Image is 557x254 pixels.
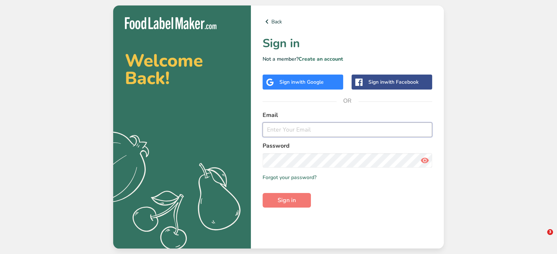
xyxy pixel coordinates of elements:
iframe: Intercom live chat [532,229,550,247]
h1: Sign in [263,35,432,52]
span: Sign in [278,196,296,205]
span: with Facebook [384,79,419,86]
span: with Google [295,79,324,86]
span: OR [337,90,359,112]
a: Forgot your password? [263,174,316,181]
label: Password [263,141,432,150]
a: Back [263,17,432,26]
p: Not a member? [263,55,432,63]
div: Sign in [279,78,324,86]
a: Create an account [298,56,343,62]
div: Sign in [368,78,419,86]
input: Enter Your Email [263,122,432,137]
button: Sign in [263,193,311,208]
h2: Welcome Back! [125,52,239,87]
span: 3 [547,229,553,235]
label: Email [263,111,432,120]
img: Food Label Maker [125,17,216,29]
